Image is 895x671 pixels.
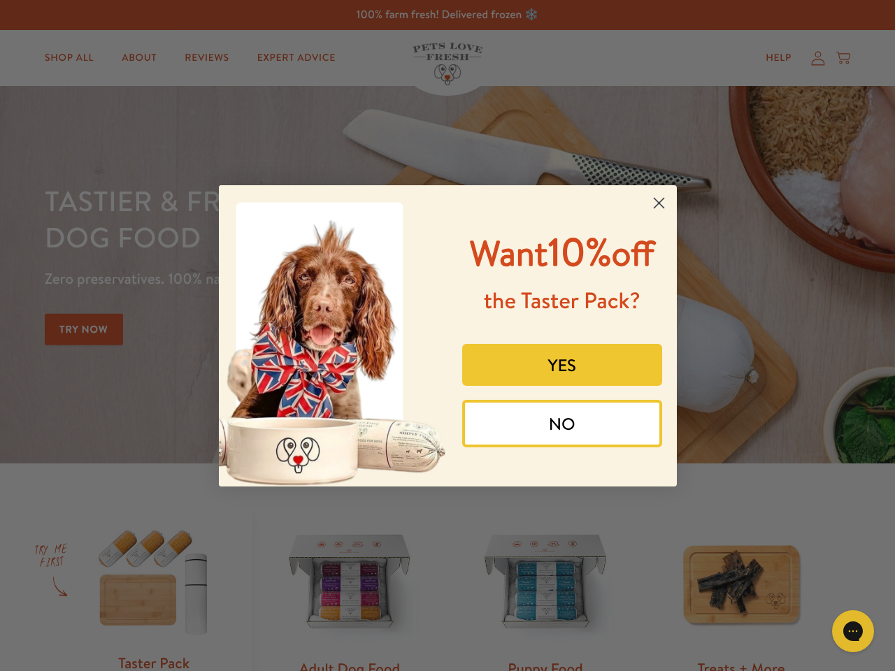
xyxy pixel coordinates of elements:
span: Want [470,229,548,277]
span: the Taster Pack? [484,285,640,316]
span: off [611,229,654,277]
button: NO [462,400,662,447]
span: 10% [470,224,655,278]
iframe: Gorgias live chat messenger [825,605,881,657]
img: 8afefe80-1ef6-417a-b86b-9520c2248d41.jpeg [219,185,448,486]
button: Close dialog [647,191,671,215]
button: YES [462,344,662,386]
